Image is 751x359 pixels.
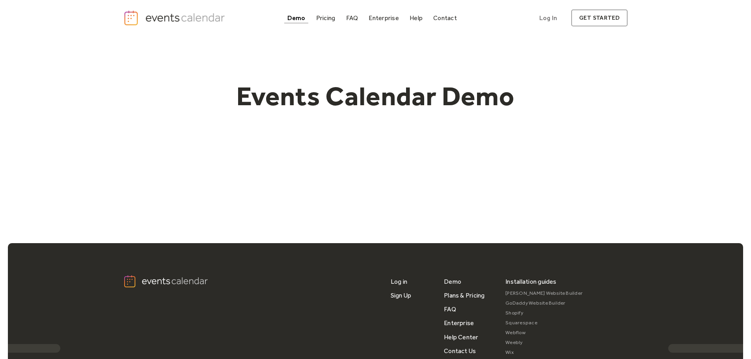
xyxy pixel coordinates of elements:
a: Log in [391,275,407,288]
a: home [123,10,227,26]
a: Wix [505,348,583,357]
a: Squarespace [505,318,583,328]
div: Contact [433,16,457,20]
a: Contact [430,13,460,23]
a: [PERSON_NAME] Website Builder [505,288,583,298]
a: GoDaddy Website Builder [505,298,583,308]
a: Demo [444,275,461,288]
a: Webflow [505,328,583,338]
a: Enterprise [444,316,474,330]
a: Log In [531,9,565,26]
a: Sign Up [391,288,412,302]
a: Help [406,13,426,23]
div: Help [410,16,423,20]
a: Contact Us [444,344,476,358]
a: Enterprise [365,13,402,23]
a: get started [571,9,628,26]
a: FAQ [444,302,456,316]
a: FAQ [343,13,362,23]
div: Enterprise [369,16,399,20]
div: FAQ [346,16,358,20]
a: Demo [284,13,309,23]
div: Installation guides [505,275,557,288]
div: Pricing [316,16,335,20]
a: Shopify [505,308,583,318]
a: Help Center [444,330,479,344]
h1: Events Calendar Demo [224,80,527,112]
a: Weebly [505,338,583,348]
a: Plans & Pricing [444,288,485,302]
a: Pricing [313,13,339,23]
div: Demo [287,16,306,20]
